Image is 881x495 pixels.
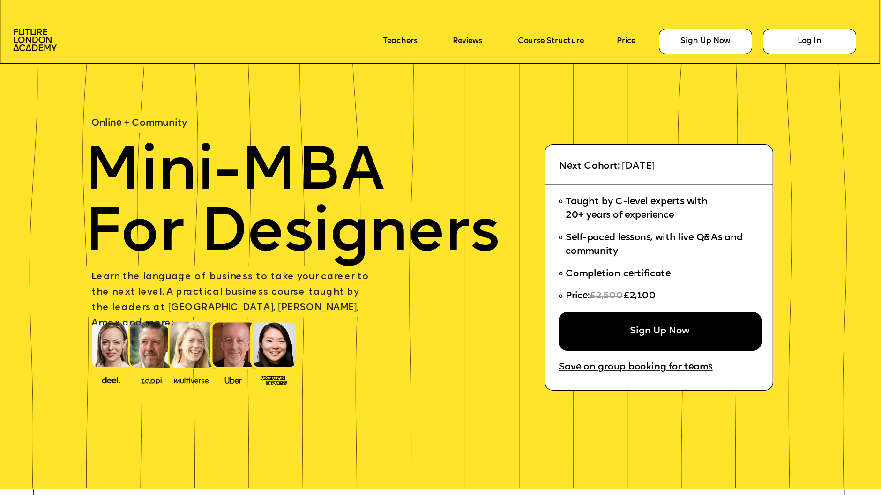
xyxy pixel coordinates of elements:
[84,143,385,204] span: Mini-MBA
[623,292,656,301] span: £2,100
[91,273,372,328] span: earn the language of business to take your career to the next level. A practical business course ...
[256,373,291,386] img: image-93eab660-639c-4de6-957c-4ae039a0235a.png
[453,37,482,46] a: Reviews
[171,374,212,385] img: image-b7d05013-d886-4065-8d38-3eca2af40620.png
[617,37,635,46] a: Price
[216,375,250,384] img: image-99cff0b2-a396-4aab-8550-cf4071da2cb9.png
[518,37,584,46] a: Course Structure
[565,233,745,257] span: Self-paced lessons, with live Q&As and community
[94,374,128,385] img: image-388f4489-9820-4c53-9b08-f7df0b8d4ae2.png
[91,118,187,128] span: Online + Community
[134,375,168,384] img: image-b2f1584c-cbf7-4a77-bbe0-f56ae6ee31f2.png
[565,197,707,221] span: Taught by C-level experts with 20+ years of experience
[13,29,57,51] img: image-aac980e9-41de-4c2d-a048-f29dd30a0068.png
[590,292,623,301] span: £2,500
[565,292,589,301] span: Price:
[559,162,655,171] span: Next Cohort: [DATE]
[559,363,713,373] a: Save on group booking for teams
[565,269,670,279] span: Completion certificate
[91,273,97,282] span: L
[383,37,417,46] a: Teachers
[84,205,499,266] span: For Designers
